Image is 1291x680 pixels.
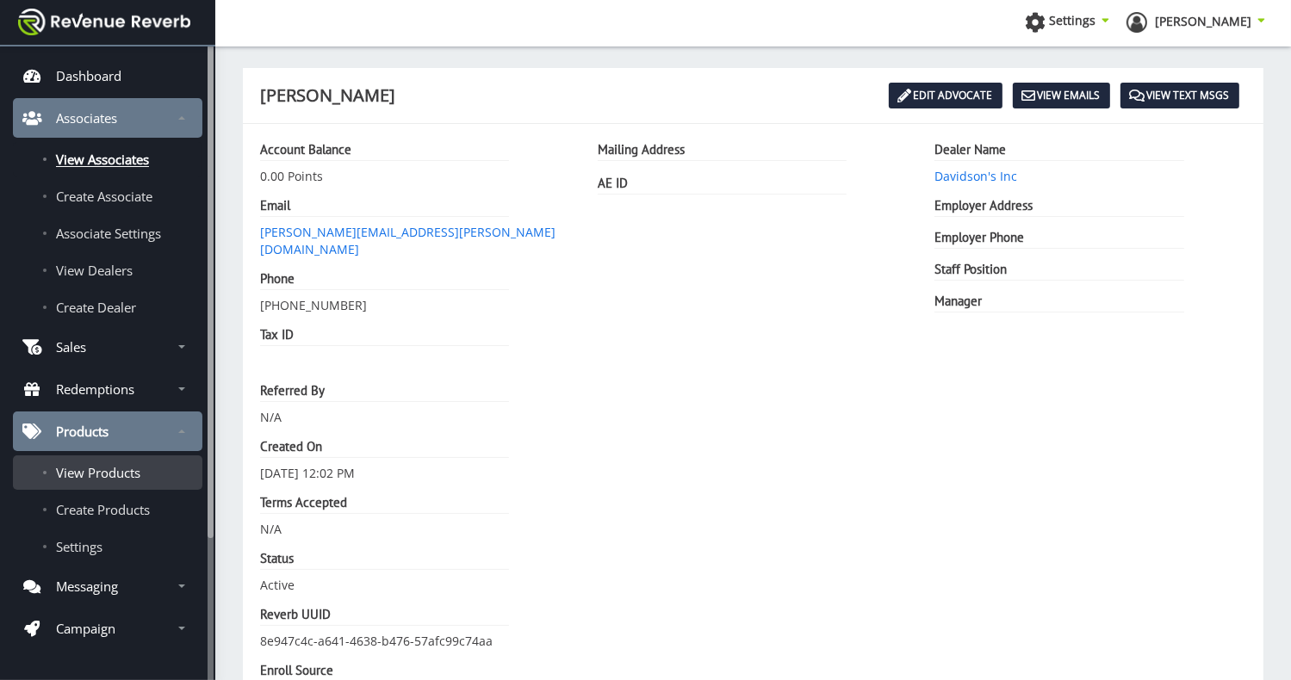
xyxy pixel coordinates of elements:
dt: Terms Accepted [260,494,509,514]
dd: N/A [260,521,572,538]
span: Create Products [56,501,150,518]
b: Account Balance [260,141,351,158]
dd: [DATE] 12:02 PM [260,465,572,482]
dt: Dealer Name [934,141,1183,161]
dt: Manager [934,293,1183,312]
a: Redemptions [13,369,202,409]
dt: Reverb UUID [260,606,509,626]
dt: Tax ID [260,326,509,346]
dt: Staff Position [934,261,1183,281]
p: Associates [56,109,117,127]
span: Create Associate [56,188,152,205]
dd: Active [260,577,572,594]
dt: Created On [260,438,509,458]
a: View Products [13,455,202,490]
a: Sales [13,327,202,367]
a: View Associates [13,142,202,176]
span: Settings [56,538,102,555]
dt: Status [260,550,509,570]
p: Redemptions [56,380,134,398]
a: Dashboard [13,56,202,96]
dt: Referred By [260,382,509,402]
a: Create Dealer [13,290,202,325]
a: Edit Advocate [889,83,1002,108]
p: Sales [56,338,86,355]
dd: 0.00 Points [260,168,572,185]
p: Dashboard [56,67,121,84]
span: [PERSON_NAME] [1155,13,1251,29]
a: Settings [13,529,202,564]
dd: 8e947c4c-a641-4638-b476-57afc99c74aa [260,633,572,650]
a: View Text Msgs [1120,83,1239,108]
a: Settings [1025,12,1109,38]
span: View Dealers [56,262,133,279]
img: ph-profile.png [1127,12,1147,33]
span: Associate Settings [56,225,161,242]
dt: Email [260,197,509,217]
dd: N/A [260,409,572,426]
p: Products [56,423,109,440]
span: Create Dealer [56,299,136,316]
a: View Dealers [13,253,202,287]
a: Campaign [13,609,202,648]
span: Settings [1049,12,1095,28]
a: [PERSON_NAME] [1127,12,1265,38]
a: [PERSON_NAME][EMAIL_ADDRESS][PERSON_NAME][DOMAIN_NAME] [260,224,556,257]
dt: AE ID [598,175,847,195]
dt: Phone [260,270,509,290]
dt: Employer Phone [934,229,1183,249]
dt: Mailing Address [598,141,847,161]
span: View Associates [56,151,149,168]
a: Associate Settings [13,216,202,250]
a: Associates [13,98,202,138]
a: Products [13,411,202,451]
a: Create Products [13,492,202,527]
p: Messaging [56,578,118,595]
span: View Products [56,464,140,481]
a: Davidson's Inc [934,168,1017,184]
a: Messaging [13,566,202,606]
p: Campaign [56,620,115,637]
a: Create Associate [13,179,202,213]
img: navbar brand [18,9,190,35]
a: View Emails [1013,83,1110,108]
strong: [PERSON_NAME] [260,83,395,107]
dt: Employer Address [934,197,1183,217]
dd: [PHONE_NUMBER] [260,297,572,314]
